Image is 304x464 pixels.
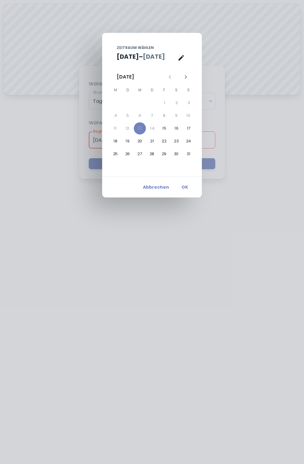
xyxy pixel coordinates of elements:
button: [DATE] [117,52,139,61]
button: 29 [158,148,170,160]
button: Kalenderansicht ist geöffnet, zur Texteingabeansicht wechseln [175,52,187,64]
button: 18 [109,135,122,147]
button: OK [175,182,195,193]
span: Sonntag [183,84,194,96]
button: 15 [158,122,171,134]
button: 26 [122,148,134,160]
button: 31 [182,148,195,160]
span: Donnerstag [147,84,157,96]
h5: – [139,52,143,61]
div: [DATE] [117,73,134,81]
button: 27 [134,148,146,160]
button: 24 [182,135,195,147]
button: 25 [109,148,122,160]
button: 21 [146,135,158,147]
button: [DATE] [143,52,165,61]
button: 28 [146,148,158,160]
button: Nächster Monat [181,72,191,82]
span: Dienstag [122,84,133,96]
span: Mittwoch [134,84,145,96]
button: 23 [170,135,182,147]
span: Montag [110,84,121,96]
button: 19 [122,135,134,147]
span: Zeitraum wählen [117,45,154,51]
button: 20 [134,135,146,147]
button: 17 [183,122,195,134]
button: 30 [170,148,182,160]
span: Samstag [171,84,182,96]
button: 22 [158,135,170,147]
button: 16 [171,122,183,134]
span: Freitag [159,84,170,96]
button: Abbrechen [140,182,171,193]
